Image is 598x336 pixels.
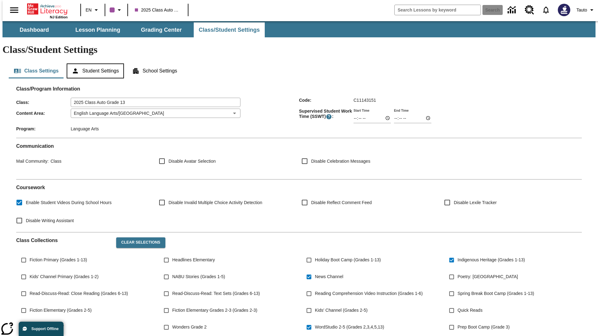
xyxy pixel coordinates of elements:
button: Dashboard [3,22,65,37]
button: Lesson Planning [67,22,129,37]
button: Class Settings [9,63,64,78]
span: Program : [16,126,71,131]
span: Holiday Boot Camp (Grades 1-13) [315,257,381,263]
img: Avatar [558,4,570,16]
button: Select a new avatar [554,2,574,18]
button: Language: EN, Select a language [83,4,103,16]
span: Disable Avatar Selection [168,158,216,165]
div: Communication [16,143,582,174]
input: search field [395,5,481,15]
span: NABU Stories (Grades 1-5) [172,273,225,280]
h2: Class/Program Information [16,86,582,92]
button: Class/Student Settings [194,22,265,37]
span: Class [49,159,61,164]
span: Disable Invalid Multiple Choice Activity Detection [168,199,262,206]
span: Read-Discuss-Read: Close Reading (Grades 6-13) [30,290,128,297]
span: EN [86,7,92,13]
span: Read-Discuss-Read: Text Sets (Grades 6-13) [172,290,260,297]
span: Disable Lexile Tracker [454,199,497,206]
span: Disable Reflect Comment Feed [311,199,372,206]
input: Class [71,98,240,107]
span: Tauto [577,7,587,13]
span: C11143151 [354,98,376,103]
div: Coursework [16,184,582,227]
button: Student Settings [67,63,124,78]
span: Kids' Channel (Grades 2-5) [315,307,368,314]
span: Class : [16,100,71,105]
span: Code : [299,98,354,103]
span: Test course 10/17 [30,324,64,330]
div: Class/Program Information [16,92,582,133]
span: Dashboard [20,26,49,34]
h2: Communication [16,143,582,149]
span: NJ Edition [50,15,68,19]
a: Home [27,3,68,15]
div: English Language Arts/[GEOGRAPHIC_DATA] [71,109,240,118]
a: Resource Center, Will open in new tab [521,2,538,18]
button: Class color is purple. Change class color [107,4,126,16]
span: Poetry: [GEOGRAPHIC_DATA] [458,273,518,280]
span: Reading Comprehension Video Instruction (Grades 1-6) [315,290,423,297]
button: Open side menu [5,1,23,19]
span: Fiction Primary (Grades 1-13) [30,257,87,263]
span: News Channel [315,273,343,280]
h2: Course work [16,184,582,190]
h2: Class Collections [16,237,111,243]
span: Fiction Elementary (Grades 2-5) [30,307,92,314]
span: Disable Celebration Messages [311,158,370,165]
span: Kids' Channel Primary (Grades 1-2) [30,273,98,280]
label: End Time [394,108,409,113]
button: Support Offline [19,322,64,336]
span: Quick Reads [458,307,482,314]
span: 2025 Class Auto Grade 13 [135,7,181,13]
label: Start Time [354,108,369,113]
span: Grading Center [141,26,182,34]
h1: Class/Student Settings [2,44,596,55]
span: Supervised Student Work Time (SSWT) : [299,109,354,120]
span: Indigenous Heritage (Grades 1-13) [458,257,525,263]
span: Mail Community : [16,159,49,164]
span: Spring Break Boot Camp (Grades 1-13) [458,290,534,297]
span: Language Arts [71,126,99,131]
span: Prep Boot Camp (Grade 3) [458,324,510,330]
button: School Settings [127,63,182,78]
button: Grading Center [130,22,192,37]
span: Content Area : [16,111,71,116]
div: SubNavbar [2,21,596,37]
div: Class/Student Settings [9,63,589,78]
span: WordStudio 2-5 (Grades 2,3,4,5,13) [315,324,384,330]
button: Supervised Student Work Time is the timeframe when students can take LevelSet and when lessons ar... [326,114,332,120]
span: Disable Writing Assistant [26,217,74,224]
a: Notifications [538,2,554,18]
span: Enable Student Videos During School Hours [26,199,112,206]
span: Support Offline [31,327,59,331]
button: Clear Selections [116,237,165,248]
a: Data Center [504,2,521,19]
div: Home [27,2,68,19]
button: Profile/Settings [574,4,598,16]
span: Fiction Elementary Grades 2-3 (Grades 2-3) [172,307,257,314]
div: SubNavbar [2,22,265,37]
span: Headlines Elementary [172,257,215,263]
span: Wonders Grade 2 [172,324,206,330]
span: Lesson Planning [75,26,120,34]
span: Class/Student Settings [199,26,260,34]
